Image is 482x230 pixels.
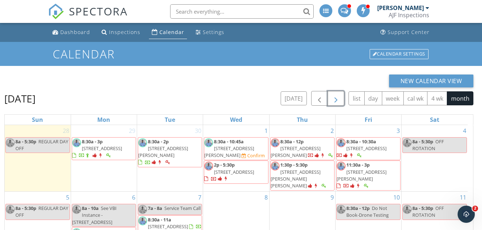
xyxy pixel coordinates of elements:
h1: Calendar [53,48,429,60]
a: 1:30p - 5:30p [STREET_ADDRESS][PERSON_NAME][PERSON_NAME] [270,160,334,191]
img: richard.jpg [337,138,346,147]
a: 11:30a - 3p [STREET_ADDRESS][PERSON_NAME] [336,160,401,191]
button: Previous month [311,91,328,106]
span: 8a - 10a [82,205,99,211]
img: The Best Home Inspection Software - Spectora [48,4,64,19]
span: [STREET_ADDRESS] [214,169,254,175]
img: richard.jpg [138,205,147,214]
a: Go to October 11, 2025 [458,192,468,203]
span: 8:30a - 12p [280,138,304,145]
a: 8:30a - 2p [STREET_ADDRESS][PERSON_NAME] [138,137,202,167]
button: week [382,91,404,105]
a: 8:30a - 3p [STREET_ADDRESS] [72,137,136,160]
span: [STREET_ADDRESS][PERSON_NAME][PERSON_NAME] [271,169,320,189]
a: Go to October 1, 2025 [263,125,269,136]
span: 1:30p - 5:30p [280,162,308,168]
a: Saturday [429,115,441,125]
button: New Calendar View [389,75,474,87]
span: 8a - 5:30p [15,205,36,211]
img: richard.jpg [271,162,280,171]
div: Confirm [247,153,265,158]
input: Search everything... [170,4,314,19]
img: richard.jpg [204,138,213,147]
img: richard.jpg [271,138,280,147]
div: Calendar [159,29,184,35]
iframe: Intercom live chat [458,206,475,223]
td: Go to October 1, 2025 [203,125,269,192]
a: Monday [96,115,112,125]
a: 8:30a - 10:30a [STREET_ADDRESS] [337,138,387,158]
span: 8a - 5:30p [15,138,36,145]
td: Go to October 4, 2025 [402,125,468,192]
div: [PERSON_NAME] [377,4,424,11]
td: Go to October 3, 2025 [335,125,401,192]
span: [STREET_ADDRESS][PERSON_NAME] [138,145,188,158]
span: 2 [472,206,478,211]
a: Dashboard [50,26,93,39]
h2: [DATE] [4,91,36,106]
a: Go to October 10, 2025 [392,192,401,203]
span: 7a - 8a [148,205,162,211]
div: Inspections [109,29,140,35]
a: 8:30a - 12p [STREET_ADDRESS][PERSON_NAME] [271,138,334,158]
span: [STREET_ADDRESS] [148,223,188,230]
a: 8:30a - 10:45a [STREET_ADDRESS][PERSON_NAME] Confirm [204,137,268,160]
a: Go to October 9, 2025 [329,192,335,203]
a: Inspections [99,26,143,39]
button: 4 wk [427,91,447,105]
a: Go to September 30, 2025 [193,125,203,136]
a: Go to October 5, 2025 [65,192,71,203]
a: Support Center [378,26,432,39]
span: Do Not Book-Drone Testing [346,205,389,218]
span: REGULAR DAY OFF [15,205,68,218]
a: Go to September 29, 2025 [127,125,137,136]
span: See VBI Instance - [STREET_ADDRESS] [72,205,117,225]
img: richard.jpg [138,138,147,147]
a: Go to October 8, 2025 [263,192,269,203]
a: Friday [363,115,374,125]
div: Calendar Settings [370,49,429,59]
div: AJF Inspections [389,11,429,19]
span: [STREET_ADDRESS] [346,145,387,152]
img: richard.jpg [403,205,412,214]
a: 1:30p - 5:30p [STREET_ADDRESS][PERSON_NAME][PERSON_NAME] [271,162,327,189]
a: Go to October 2, 2025 [329,125,335,136]
span: REGULAR DAY OFF [15,138,68,152]
a: 2p - 5:30p [STREET_ADDRESS] [204,160,268,184]
span: 8:30a - 12p [346,205,370,211]
img: richard.jpg [6,138,15,147]
div: Settings [203,29,224,35]
span: OFF ROTATION [412,205,444,218]
button: list [348,91,365,105]
a: Go to September 28, 2025 [61,125,71,136]
span: 8:30a - 2p [148,138,169,145]
button: month [447,91,473,105]
img: richard.jpg [72,205,81,214]
a: 11:30a - 3p [STREET_ADDRESS][PERSON_NAME] [337,162,387,189]
img: richard.jpg [337,162,346,171]
a: Go to October 6, 2025 [131,192,137,203]
a: Calendar Settings [369,48,429,60]
a: Calendar [149,26,187,39]
a: Confirm [242,152,265,159]
img: richard.jpg [72,138,81,147]
a: Settings [193,26,227,39]
img: richard.jpg [138,216,147,225]
span: 8:30a - 3p [82,138,103,145]
span: 8:30a - 10:30a [346,138,376,145]
span: [STREET_ADDRESS] [82,145,122,152]
span: [STREET_ADDRESS][PERSON_NAME] [204,145,254,158]
button: day [364,91,382,105]
td: Go to September 28, 2025 [5,125,71,192]
span: 8:30a - 11a [148,216,171,223]
td: Go to September 29, 2025 [71,125,137,192]
span: SPECTORA [69,4,128,19]
img: richard.jpg [6,205,15,214]
td: Go to October 2, 2025 [269,125,335,192]
a: Go to October 4, 2025 [462,125,468,136]
span: Service Team Call [164,205,201,211]
a: Go to October 3, 2025 [395,125,401,136]
button: cal wk [403,91,428,105]
a: 2p - 5:30p [STREET_ADDRESS] [204,162,254,182]
span: 8a - 5:30p [412,138,433,145]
